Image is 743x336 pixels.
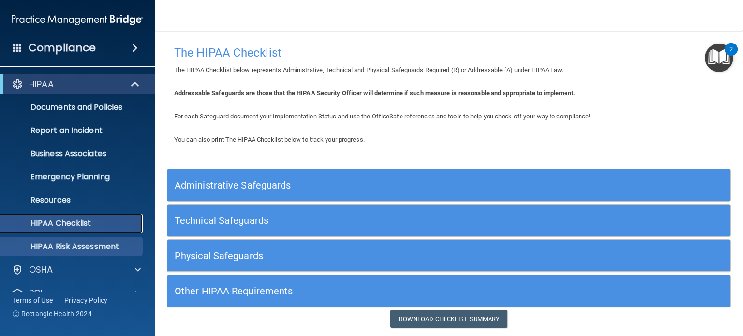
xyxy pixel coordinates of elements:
img: PMB logo [12,10,143,29]
a: Privacy Policy [64,295,108,305]
p: HIPAA Risk Assessment [6,242,138,251]
p: Business Associates [6,149,138,159]
p: HIPAA [29,78,54,90]
span: For each Safeguard document your Implementation Status and use the OfficeSafe references and tool... [174,113,590,120]
span: You can also print The HIPAA Checklist below to track your progress. [174,136,365,143]
a: OSHA [12,264,141,276]
div: 2 [729,49,733,62]
h5: Physical Safeguards [175,250,582,261]
p: Emergency Planning [6,172,138,182]
h4: The HIPAA Checklist [174,46,724,59]
p: Resources [6,195,138,205]
a: Terms of Use [13,295,53,305]
a: PCI [12,287,141,299]
p: Documents and Policies [6,102,138,112]
button: Open Resource Center, 2 new notifications [705,44,733,72]
a: HIPAA [12,78,140,90]
h5: Technical Safeguards [175,215,582,226]
b: Addressable Safeguards are those that the HIPAA Security Officer will determine if such measure i... [174,89,575,97]
a: Download Checklist Summary [390,310,508,328]
p: OSHA [29,264,53,276]
span: Ⓒ Rectangle Health 2024 [13,309,92,319]
p: HIPAA Checklist [6,219,138,228]
h4: Compliance [29,41,96,55]
p: PCI [29,287,43,299]
h5: Administrative Safeguards [175,180,582,190]
p: Report an Incident [6,126,138,135]
span: The HIPAA Checklist below represents Administrative, Technical and Physical Safeguards Required (... [174,66,564,73]
h5: Other HIPAA Requirements [175,286,582,296]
